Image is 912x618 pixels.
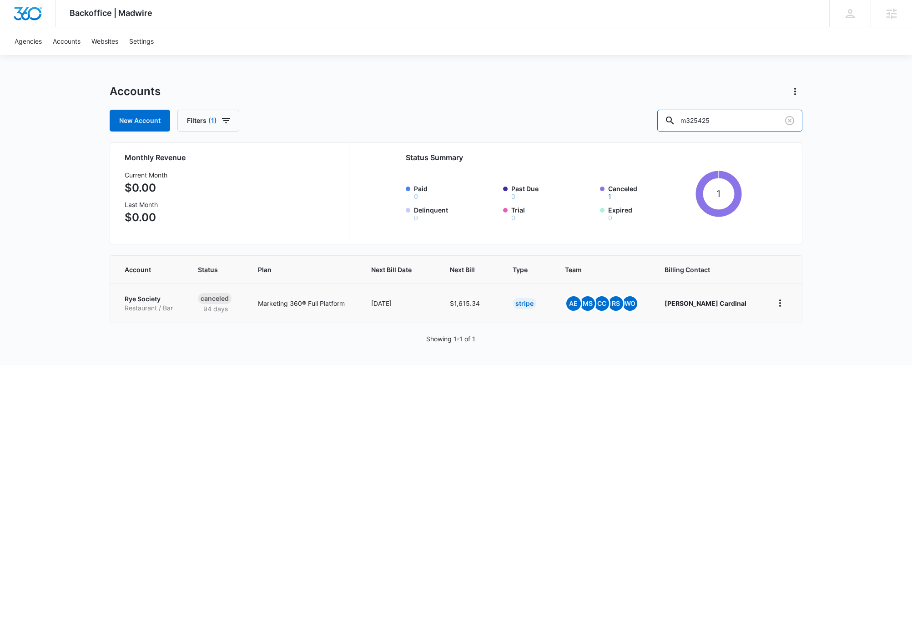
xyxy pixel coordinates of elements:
[623,296,637,311] span: WO
[665,299,746,307] strong: [PERSON_NAME] Cardinal
[371,265,415,274] span: Next Bill Date
[565,265,630,274] span: Team
[439,284,502,323] td: $1,615.34
[782,113,797,128] button: Clear
[70,8,152,18] span: Backoffice | Madwire
[258,265,349,274] span: Plan
[580,296,595,311] span: MS
[125,152,338,163] h2: Monthly Revenue
[86,27,124,55] a: Websites
[125,294,176,304] p: Rye Society
[426,334,475,344] p: Showing 1-1 of 1
[657,110,802,132] input: Search
[511,184,595,200] label: Past Due
[9,27,47,55] a: Agencies
[110,110,170,132] a: New Account
[125,180,167,196] p: $0.00
[513,298,536,309] div: Stripe
[360,284,439,323] td: [DATE]
[125,304,176,313] p: Restaurant / Bar
[566,296,581,311] span: AE
[124,27,159,55] a: Settings
[258,299,349,308] p: Marketing 360® Full Platform
[414,184,498,200] label: Paid
[177,110,239,132] button: Filters(1)
[198,304,233,314] p: 94 days
[595,296,609,311] span: CC
[208,117,217,124] span: (1)
[511,205,595,221] label: Trial
[125,170,167,180] h3: Current Month
[773,296,787,310] button: home
[513,265,530,274] span: Type
[788,84,802,99] button: Actions
[414,205,498,221] label: Delinquent
[608,184,692,200] label: Canceled
[125,294,176,312] a: Rye SocietyRestaurant / Bar
[665,265,751,274] span: Billing Contact
[608,193,611,200] button: Canceled
[125,265,163,274] span: Account
[110,85,161,98] h1: Accounts
[716,188,721,199] tspan: 1
[608,205,692,221] label: Expired
[198,293,232,304] div: Canceled
[609,296,623,311] span: RS
[47,27,86,55] a: Accounts
[125,209,167,226] p: $0.00
[198,265,223,274] span: Status
[450,265,478,274] span: Next Bill
[125,200,167,209] h3: Last Month
[406,152,742,163] h2: Status Summary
